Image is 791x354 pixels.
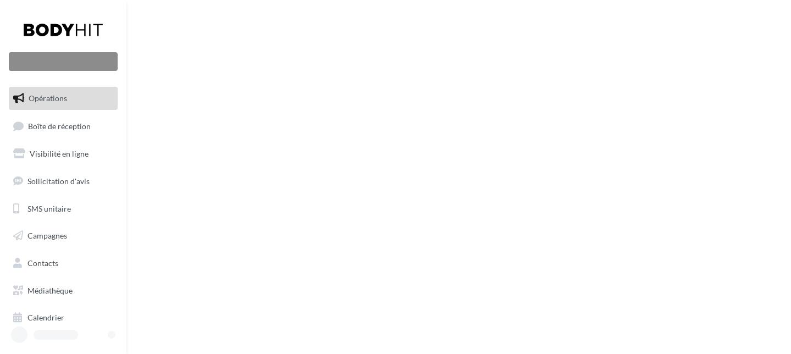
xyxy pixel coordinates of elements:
a: Opérations [7,87,120,110]
span: Opérations [29,93,67,103]
span: Campagnes [27,231,67,240]
span: Calendrier [27,313,64,322]
span: Médiathèque [27,286,73,295]
a: Boîte de réception [7,114,120,138]
span: Sollicitation d'avis [27,176,90,186]
a: Médiathèque [7,279,120,302]
span: Boîte de réception [28,121,91,130]
a: Contacts [7,252,120,275]
span: Visibilité en ligne [30,149,88,158]
a: Calendrier [7,306,120,329]
a: SMS unitaire [7,197,120,220]
div: Nouvelle campagne [9,52,118,71]
a: Visibilité en ligne [7,142,120,165]
a: Sollicitation d'avis [7,170,120,193]
span: Contacts [27,258,58,268]
a: Campagnes [7,224,120,247]
span: SMS unitaire [27,203,71,213]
